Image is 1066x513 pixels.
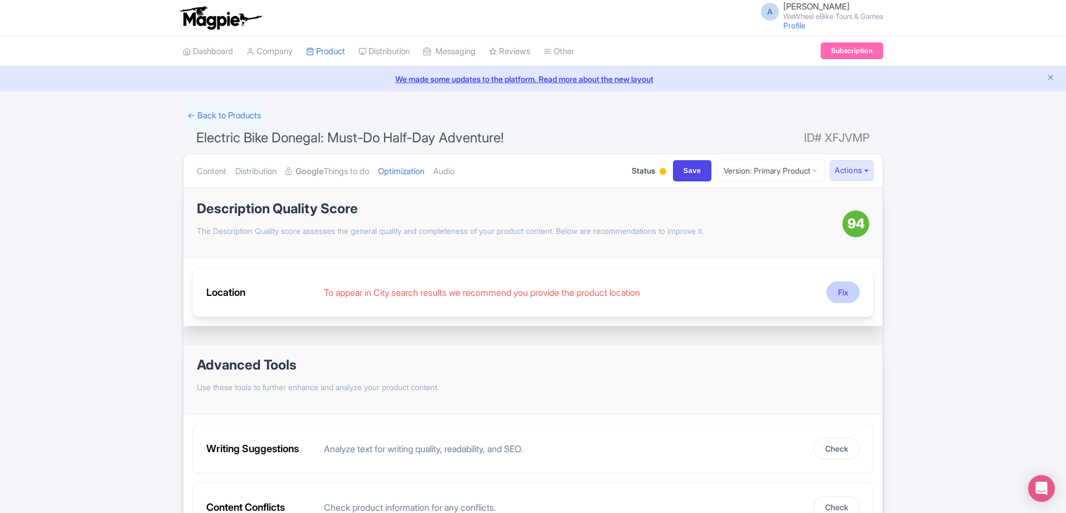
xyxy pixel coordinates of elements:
button: Close announcement [1046,72,1055,85]
div: Location [206,285,315,300]
a: Messaging [423,36,476,67]
a: Other [544,36,574,67]
img: logo-ab69f6fb50320c5b225c76a69d11143b.png [177,6,264,30]
span: ID# XFJVMP [804,127,870,149]
div: To appear in City search results we recommend you provide the product location [324,286,817,299]
span: [PERSON_NAME] [783,1,850,12]
div: Open Intercom Messenger [1028,475,1055,502]
span: Electric Bike Donegal: Must-Do Half-Day Adventure! [196,130,504,146]
div: Writing Suggestions [206,441,315,456]
button: Fix [826,281,860,303]
a: A [PERSON_NAME] WeWheel eBike Tours & Games [754,2,883,20]
button: Actions [830,160,874,181]
a: We made some updates to the platform. Read more about the new layout [7,73,1059,85]
a: Distribution [235,154,277,189]
span: 94 [847,214,865,234]
a: Distribution [358,36,410,67]
a: GoogleThings to do [285,154,369,189]
div: Building [657,164,668,181]
h1: Advanced Tools [197,358,439,372]
a: Content [197,154,226,189]
span: Status [632,165,655,176]
h1: Description Quality Score [197,202,842,216]
a: ← Back to Products [183,105,265,127]
a: Company [246,36,293,67]
a: Reviews [489,36,530,67]
a: Dashboard [183,36,233,67]
input: Save [673,160,712,181]
a: Optimization [378,154,424,189]
a: Product [306,36,345,67]
a: Profile [783,21,806,30]
button: Check [813,438,860,459]
div: Analyze text for writing quality, readability, and SEO. [324,442,805,456]
small: WeWheel eBike Tours & Games [783,13,883,20]
strong: Google [295,165,323,178]
p: Use these tools to further enhance and analyze your product content. [197,381,439,393]
a: Subscription [821,42,883,59]
a: Version: Primary Product [716,160,825,181]
p: The Description Quality score assesses the general quality and completeness of your product conte... [197,225,842,237]
span: A [761,3,779,21]
a: Audio [433,154,454,189]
